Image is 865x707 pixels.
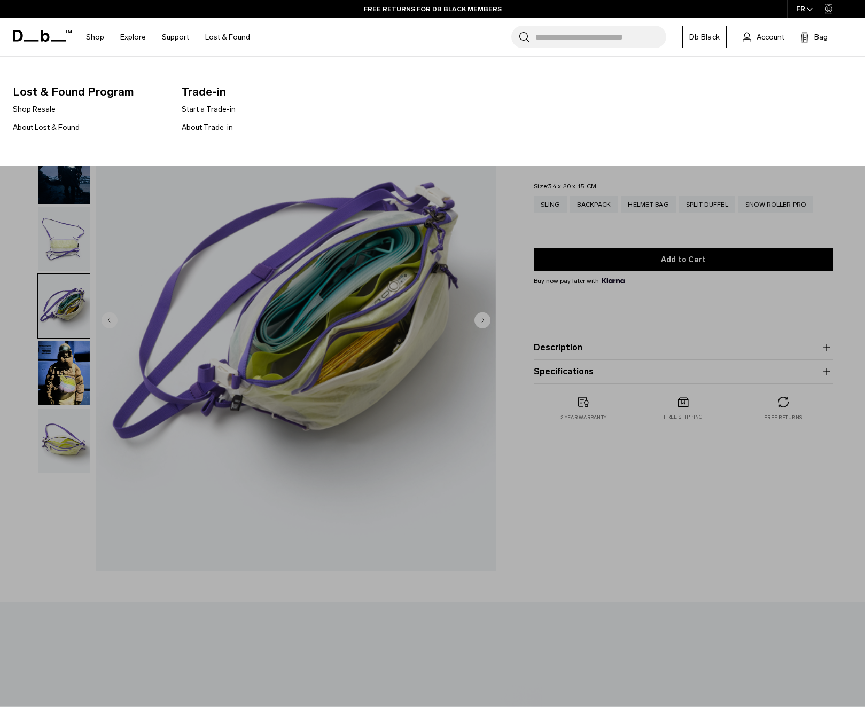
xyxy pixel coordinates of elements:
[814,32,828,43] span: Bag
[682,26,727,48] a: Db Black
[182,83,333,100] span: Trade-in
[13,104,56,115] a: Shop Resale
[743,30,784,43] a: Account
[13,122,80,133] a: About Lost & Found
[364,4,502,14] a: FREE RETURNS FOR DB BLACK MEMBERS
[78,18,258,56] nav: Main Navigation
[120,18,146,56] a: Explore
[162,18,189,56] a: Support
[86,18,104,56] a: Shop
[182,104,236,115] a: Start a Trade-in
[205,18,250,56] a: Lost & Found
[757,32,784,43] span: Account
[13,83,165,100] span: Lost & Found Program
[800,30,828,43] button: Bag
[182,122,233,133] a: About Trade-in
